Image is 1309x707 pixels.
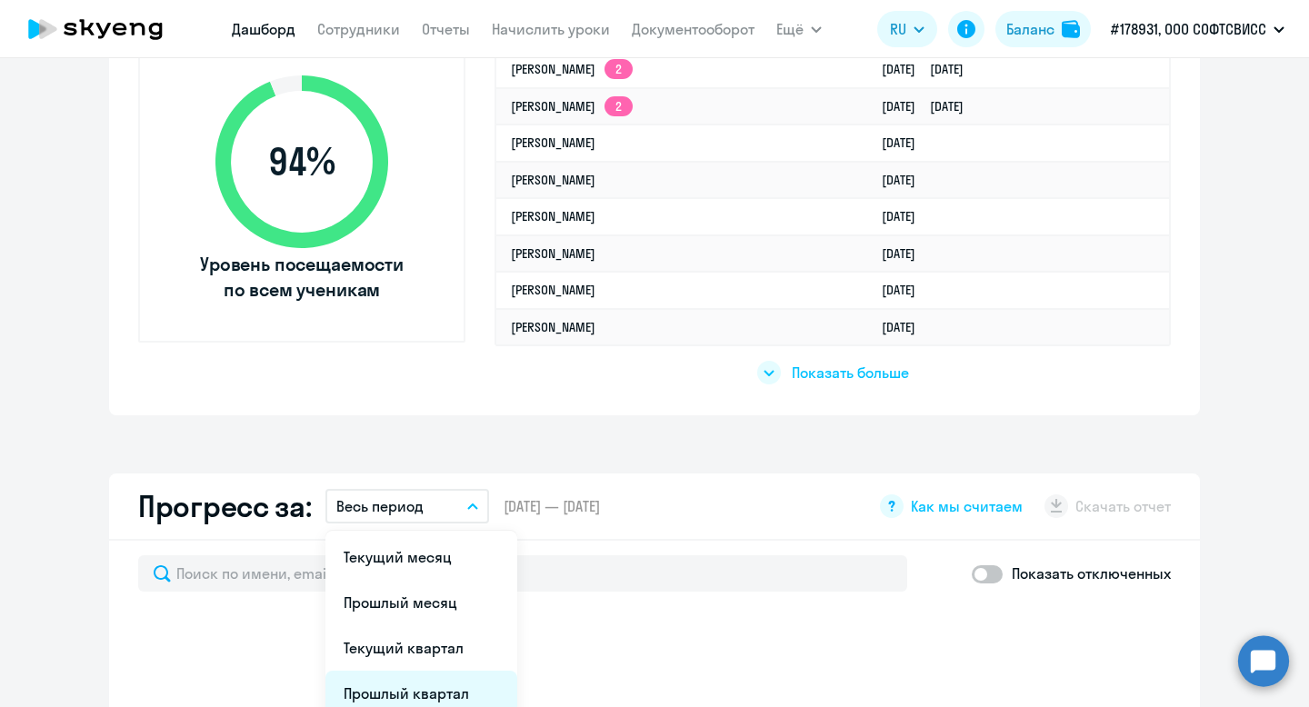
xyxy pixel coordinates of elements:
[1102,7,1294,51] button: #178931, ООО СОФТСВИСС
[792,363,909,383] span: Показать больше
[882,282,930,298] a: [DATE]
[1111,18,1266,40] p: #178931, ООО СОФТСВИСС
[422,20,470,38] a: Отчеты
[911,496,1023,516] span: Как мы считаем
[882,208,930,224] a: [DATE]
[511,245,595,262] a: [PERSON_NAME]
[504,496,600,516] span: [DATE] — [DATE]
[890,18,906,40] span: RU
[995,11,1091,47] button: Балансbalance
[317,20,400,38] a: Сотрудники
[138,488,311,524] h2: Прогресс за:
[605,96,633,116] app-skyeng-badge: 2
[1006,18,1054,40] div: Баланс
[882,245,930,262] a: [DATE]
[776,11,822,47] button: Ещё
[492,20,610,38] a: Начислить уроки
[882,61,978,77] a: [DATE][DATE]
[511,134,595,151] a: [PERSON_NAME]
[776,18,804,40] span: Ещё
[511,172,595,188] a: [PERSON_NAME]
[877,11,937,47] button: RU
[882,319,930,335] a: [DATE]
[511,98,633,115] a: [PERSON_NAME]2
[325,489,489,523] button: Весь период
[1062,20,1080,38] img: balance
[197,252,406,303] span: Уровень посещаемости по всем ученикам
[511,61,633,77] a: [PERSON_NAME]2
[882,98,978,115] a: [DATE][DATE]
[336,495,424,517] p: Весь период
[511,319,595,335] a: [PERSON_NAME]
[232,20,295,38] a: Дашборд
[882,172,930,188] a: [DATE]
[632,20,754,38] a: Документооборот
[197,140,406,184] span: 94 %
[882,134,930,151] a: [DATE]
[511,282,595,298] a: [PERSON_NAME]
[1012,563,1171,584] p: Показать отключенных
[511,208,595,224] a: [PERSON_NAME]
[138,555,907,592] input: Поиск по имени, email, продукту или статусу
[605,59,633,79] app-skyeng-badge: 2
